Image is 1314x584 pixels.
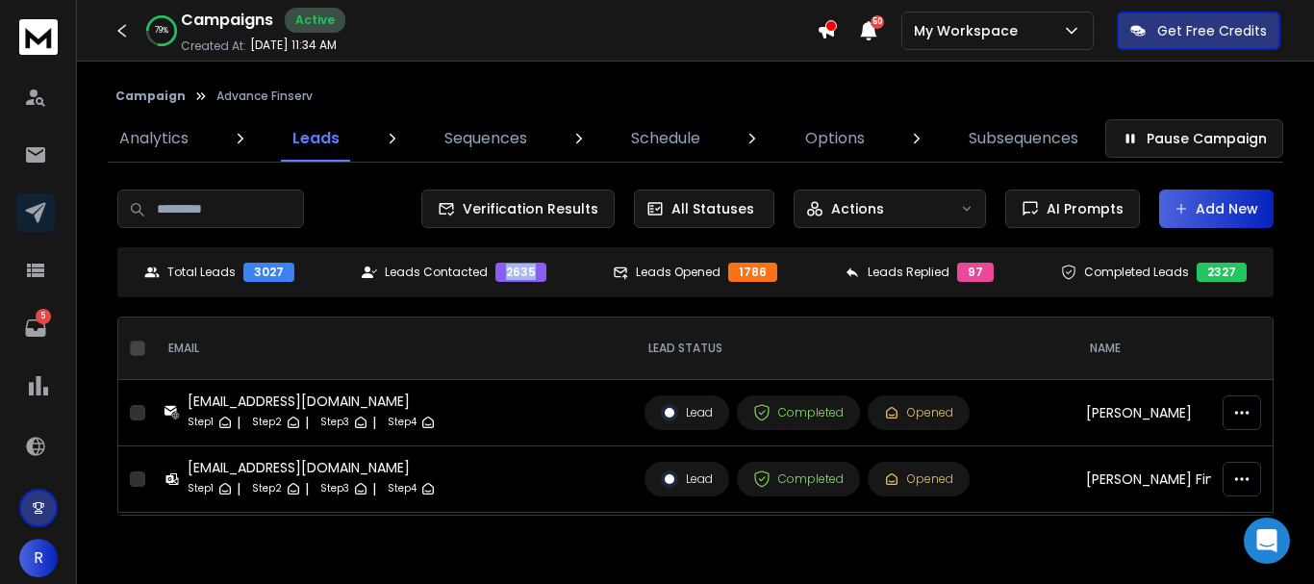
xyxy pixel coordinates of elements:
[957,263,994,282] div: 97
[1074,317,1313,380] th: NAME
[1074,513,1313,579] td: [PERSON_NAME]
[188,392,436,411] div: [EMAIL_ADDRESS][DOMAIN_NAME]
[433,115,539,162] a: Sequences
[871,15,884,29] span: 50
[1159,190,1274,228] button: Add New
[216,89,313,104] p: Advance Finserv
[455,199,598,218] span: Verification Results
[19,539,58,577] button: R
[188,458,436,477] div: [EMAIL_ADDRESS][DOMAIN_NAME]
[250,38,337,53] p: [DATE] 11:34 AM
[1197,263,1247,282] div: 2327
[167,265,236,280] p: Total Leads
[444,127,527,150] p: Sequences
[372,413,376,432] p: |
[794,115,876,162] a: Options
[252,479,282,498] p: Step 2
[671,199,754,218] p: All Statuses
[633,317,1074,380] th: LEAD STATUS
[385,265,488,280] p: Leads Contacted
[421,190,615,228] button: Verification Results
[36,309,51,324] p: 5
[1084,265,1189,280] p: Completed Leads
[155,25,168,37] p: 79 %
[868,265,949,280] p: Leads Replied
[188,479,214,498] p: Step 1
[285,8,345,33] div: Active
[1074,446,1313,513] td: [PERSON_NAME] Fine
[19,19,58,55] img: logo
[957,115,1090,162] a: Subsequences
[388,479,417,498] p: Step 4
[292,127,340,150] p: Leads
[252,413,282,432] p: Step 2
[243,263,294,282] div: 3027
[237,479,240,498] p: |
[108,115,200,162] a: Analytics
[388,413,417,432] p: Step 4
[237,413,240,432] p: |
[305,413,309,432] p: |
[753,404,844,421] div: Completed
[181,9,273,32] h1: Campaigns
[969,127,1078,150] p: Subsequences
[728,263,777,282] div: 1786
[495,263,546,282] div: 2635
[831,199,884,218] p: Actions
[619,115,712,162] a: Schedule
[372,479,376,498] p: |
[636,265,720,280] p: Leads Opened
[16,309,55,347] a: 5
[753,470,844,488] div: Completed
[305,479,309,498] p: |
[119,127,189,150] p: Analytics
[1074,380,1313,446] td: [PERSON_NAME]
[1039,199,1124,218] span: AI Prompts
[805,127,865,150] p: Options
[281,115,351,162] a: Leads
[1157,21,1267,40] p: Get Free Credits
[320,413,349,432] p: Step 3
[188,413,214,432] p: Step 1
[153,317,633,380] th: EMAIL
[1244,518,1290,564] div: Open Intercom Messenger
[631,127,700,150] p: Schedule
[884,471,953,487] div: Opened
[914,21,1025,40] p: My Workspace
[181,38,246,54] p: Created At:
[320,479,349,498] p: Step 3
[661,404,713,421] div: Lead
[1005,190,1140,228] button: AI Prompts
[884,405,953,420] div: Opened
[115,89,186,104] button: Campaign
[1117,12,1280,50] button: Get Free Credits
[1105,119,1283,158] button: Pause Campaign
[661,470,713,488] div: Lead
